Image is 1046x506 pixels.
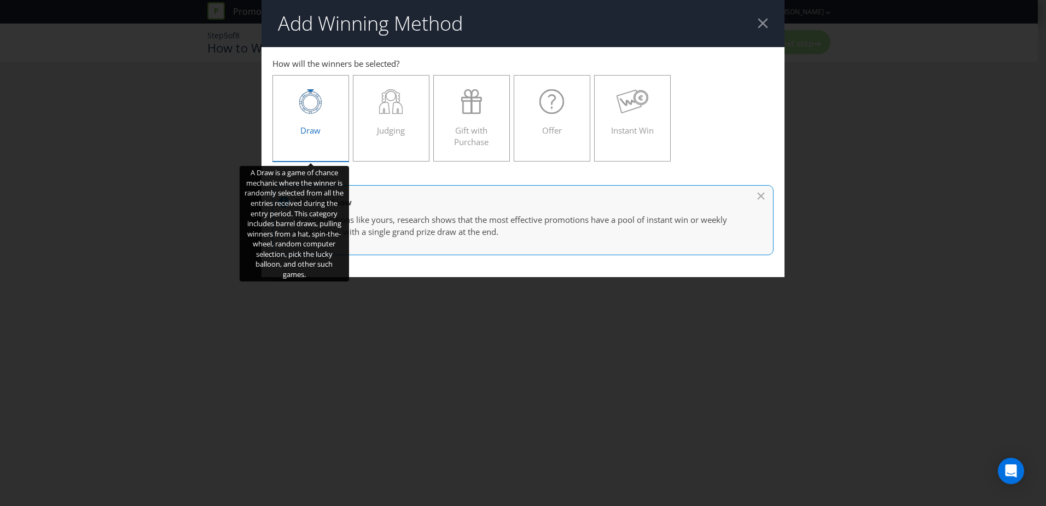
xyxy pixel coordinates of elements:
span: Instant Win [611,125,654,136]
span: Draw [300,125,321,136]
span: Offer [542,125,562,136]
div: Open Intercom Messenger [998,458,1024,484]
p: For promotions like yours, research shows that the most effective promotions have a pool of insta... [295,214,740,238]
h2: Add Winning Method [278,13,463,34]
span: Gift with Purchase [454,125,489,147]
span: How will the winners be selected? [272,58,399,69]
span: Judging [377,125,405,136]
div: A Draw is a game of chance mechanic where the winner is randomly selected from all the entries re... [240,166,349,281]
